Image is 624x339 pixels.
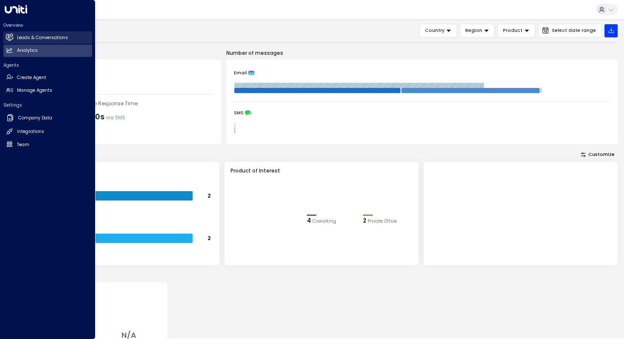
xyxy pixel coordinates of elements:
[3,102,92,108] h2: Settings
[234,110,610,116] div: SMS
[95,111,125,122] div: 0s
[226,49,618,57] p: Number of messages
[208,235,211,242] tspan: 2
[425,27,444,34] span: Country
[368,218,397,225] span: Private Office
[230,167,413,175] h3: Product of Interest
[419,24,457,37] button: Country
[17,87,52,94] h2: Manage Agents
[363,217,413,225] div: 2Private Office
[31,167,214,175] h3: Range of Team Size
[578,150,618,159] button: Customize
[307,217,311,225] div: 4
[33,100,214,107] div: [PERSON_NAME] Average Response Time
[460,24,495,37] button: Region
[25,49,221,57] p: Engagement Metrics
[17,34,68,41] h2: Leads & Conversations
[18,115,52,121] h2: Company Data
[3,126,92,138] a: Integrations
[106,114,125,121] span: via SMS
[312,218,336,225] span: Coworking
[17,74,46,81] h2: Create Agent
[17,141,29,148] h2: Team
[363,217,366,225] div: 2
[538,24,602,37] button: Select date range
[208,192,211,200] tspan: 2
[234,70,247,76] span: Email
[17,47,38,54] h2: Analytics
[465,27,482,34] span: Region
[3,62,92,68] h2: Agents
[17,128,44,135] h2: Integrations
[498,24,535,37] button: Product
[3,138,92,151] a: Team
[3,45,92,57] a: Analytics
[503,27,523,34] span: Product
[33,67,214,75] div: Number of Inquiries
[3,71,92,84] a: Create Agent
[552,28,596,33] span: Select date range
[3,85,92,97] a: Manage Agents
[3,31,92,44] a: Leads & Conversations
[25,271,618,279] p: Conversion Metrics
[3,111,92,125] a: Company Data
[3,22,92,28] h2: Overview
[307,217,357,225] div: 4Coworking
